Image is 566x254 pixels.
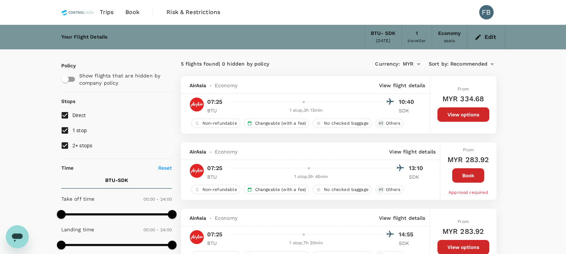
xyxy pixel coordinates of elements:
[207,107,225,114] p: BTU
[100,8,114,17] span: Trips
[371,30,396,37] div: BTU - SDK
[215,214,237,222] span: Economy
[479,5,494,19] div: FB
[458,219,469,224] span: From
[143,197,172,202] span: 00:00 - 24:00
[414,59,424,69] button: Open
[229,173,393,181] div: 1 stop , 5h 45min
[61,226,94,233] p: Landing time
[190,230,204,244] img: AK
[375,185,404,194] div: +1Others
[252,120,309,126] span: Changeable (with a fee)
[105,177,128,184] p: BTU - SDK
[452,168,484,183] button: Book
[190,164,204,178] img: AK
[409,164,427,173] p: 13:10
[438,30,461,37] div: Economy
[190,214,206,222] span: AirAsia
[229,240,383,247] div: 1 stop , 7h 30min
[444,37,455,45] div: seats
[207,164,223,173] p: 07:25
[72,128,87,133] span: 1 stop
[437,107,489,122] button: View options
[473,31,499,43] button: Edit
[442,226,484,237] h6: MYR 283.92
[375,60,400,68] span: Currency :
[207,173,225,181] p: BTU
[206,82,215,89] span: -
[207,230,223,239] p: 07:25
[416,30,418,37] div: 1
[313,119,372,128] div: No checked baggage
[450,60,488,68] span: Recommended
[215,148,237,155] span: Economy
[125,8,140,17] span: Book
[389,148,436,155] p: View flight details
[190,148,206,155] span: AirAsia
[61,164,74,171] p: Time
[399,240,417,247] p: SDK
[321,187,371,193] span: No checked baggage
[207,240,225,247] p: BTU
[72,112,86,118] span: Direct
[229,107,383,114] div: 1 stop , 3h 15min
[375,119,404,128] div: +1Others
[429,60,449,68] span: Sort by :
[379,214,425,222] p: View flight details
[79,72,167,86] p: Show flights that are hidden by company policy
[449,190,488,195] span: Approval required
[191,119,240,128] div: Non-refundable
[207,98,223,106] p: 07:25
[61,195,95,202] p: Take off time
[190,97,204,112] img: AK
[61,98,76,104] strong: Stops
[447,154,489,165] h6: MYR 283.92
[166,8,220,17] span: Risk & Restrictions
[61,4,94,20] img: Control Union Malaysia Sdn. Bhd.
[244,119,309,128] div: Changeable (with a fee)
[376,37,391,45] div: [DATE]
[458,86,469,92] span: From
[379,82,425,89] p: View flight details
[252,187,309,193] span: Changeable (with a fee)
[61,33,108,41] div: Your Flight Details
[181,60,339,68] div: 5 flights found | 0 hidden by policy
[244,185,309,194] div: Changeable (with a fee)
[191,185,240,194] div: Non-refundable
[399,107,417,114] p: SDK
[200,187,240,193] span: Non-refundable
[72,143,93,148] span: 2+ stops
[200,120,240,126] span: Non-refundable
[215,82,237,89] span: Economy
[463,147,474,152] span: From
[399,98,417,106] p: 10:40
[158,164,172,171] p: Reset
[409,173,427,181] p: SDK
[383,120,403,126] span: Others
[6,225,29,248] iframe: Button to launch messaging window
[206,214,215,222] span: -
[399,230,417,239] p: 14:55
[61,62,68,69] p: Policy
[377,120,384,126] span: + 1
[321,120,371,126] span: No checked baggage
[143,227,172,232] span: 00:00 - 24:00
[206,148,215,155] span: -
[407,37,426,45] div: traveller
[377,187,384,193] span: + 1
[442,93,484,104] h6: MYR 334.68
[313,185,372,194] div: No checked baggage
[383,187,403,193] span: Others
[190,82,206,89] span: AirAsia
